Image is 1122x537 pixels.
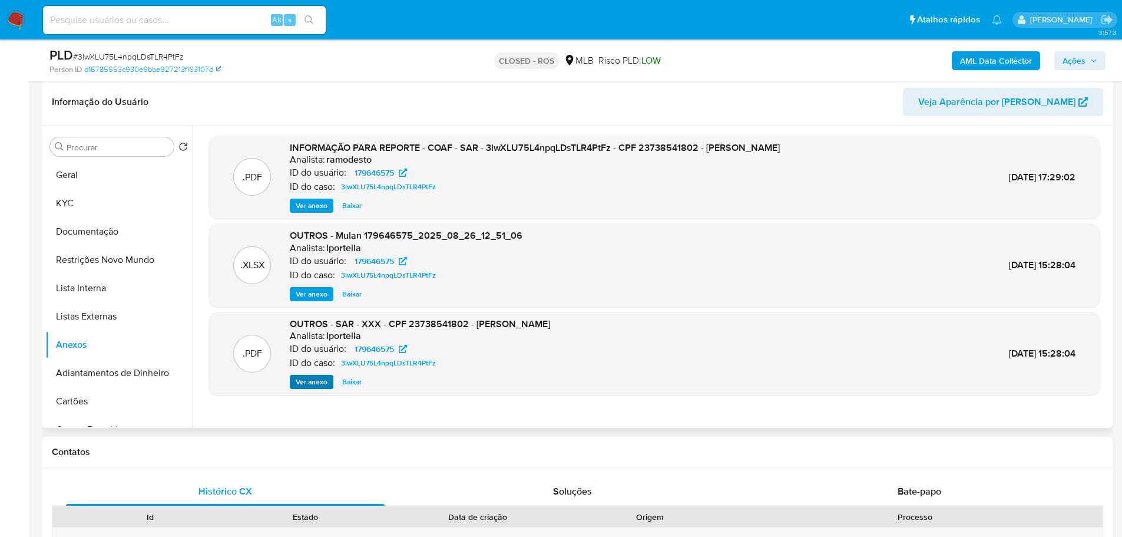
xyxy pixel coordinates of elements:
[290,229,522,242] span: OUTROS - Mulan 179646575_2025_08_26_12_51_06
[73,51,184,62] span: # 3lwXLU75L4npqLDsTLR4PtFz
[564,54,594,67] div: MLB
[326,330,361,342] h6: lportella
[391,511,564,523] div: Data de criação
[55,142,64,151] button: Procurar
[45,302,193,331] button: Listas Externas
[336,180,441,194] a: 3lwXLU75L4npqLDsTLR4PtFz
[240,259,264,272] p: .XLSX
[1009,347,1075,360] span: [DATE] 15:28:04
[84,64,221,75] a: d16785653c930e6bbe927213f163107d
[290,141,780,154] span: INFORMAÇÃO PARA REPORTE - COAF - SAR - 3lwXLU75L4npqLDsTLR4PtFz - CPF 23738541802 - [PERSON_NAME]
[1098,28,1116,37] span: 3.157.3
[581,511,719,523] div: Origem
[272,14,282,25] span: Alt
[290,181,335,193] p: ID do caso:
[296,376,327,388] span: Ver anexo
[336,356,441,370] a: 3lwXLU75L4npqLDsTLR4PtFz
[355,166,394,180] span: 179646575
[49,64,82,75] b: Person ID
[494,52,559,69] p: CLOSED - ROS
[290,199,333,213] button: Ver anexo
[952,51,1040,70] button: AML Data Collector
[736,511,1094,523] div: Processo
[52,446,1103,458] h1: Contatos
[45,189,193,218] button: KYC
[290,317,550,331] span: OUTROS - SAR - XXX - CPF 23738541802 - [PERSON_NAME]
[336,375,368,389] button: Baixar
[341,180,436,194] span: 3lwXLU75L4npqLDsTLR4PtFz
[67,142,169,153] input: Procurar
[347,166,414,180] a: 179646575
[917,14,980,26] span: Atalhos rápidos
[45,274,193,302] button: Lista Interna
[1030,14,1097,25] p: lucas.portella@mercadolivre.com
[236,511,375,523] div: Estado
[45,331,193,359] button: Anexos
[178,142,188,155] button: Retornar ao pedido padrão
[243,347,262,360] p: .PDF
[43,12,326,28] input: Pesquise usuários ou casos...
[553,485,592,498] span: Soluções
[1054,51,1106,70] button: Ações
[297,12,321,28] button: search-icon
[903,88,1103,116] button: Veja Aparência por [PERSON_NAME]
[341,268,436,282] span: 3lwXLU75L4npqLDsTLR4PtFz
[290,343,346,355] p: ID do usuário:
[342,376,362,388] span: Baixar
[290,154,325,166] p: Analista:
[290,242,325,254] p: Analista:
[336,199,368,213] button: Baixar
[45,246,193,274] button: Restrições Novo Mundo
[336,268,441,282] a: 3lwXLU75L4npqLDsTLR4PtFz
[1009,170,1075,184] span: [DATE] 17:29:02
[52,96,148,108] h1: Informação do Usuário
[326,242,361,254] h6: lportella
[288,14,292,25] span: s
[992,15,1002,25] a: Notificações
[45,387,193,416] button: Cartões
[598,54,661,67] span: Risco PLD:
[326,154,372,166] h6: ramodesto
[290,375,333,389] button: Ver anexo
[290,167,346,179] p: ID do usuário:
[336,287,368,301] button: Baixar
[342,200,362,212] span: Baixar
[1063,51,1085,70] span: Ações
[243,171,262,184] p: .PDF
[641,54,661,67] span: LOW
[918,88,1075,116] span: Veja Aparência por [PERSON_NAME]
[81,511,220,523] div: Id
[45,359,193,387] button: Adiantamentos de Dinheiro
[898,485,941,498] span: Bate-papo
[1101,14,1113,26] a: Sair
[198,485,252,498] span: Histórico CX
[49,45,73,64] b: PLD
[296,200,327,212] span: Ver anexo
[290,357,335,369] p: ID do caso:
[290,330,325,342] p: Analista:
[347,254,414,268] a: 179646575
[355,254,394,268] span: 179646575
[296,288,327,300] span: Ver anexo
[342,288,362,300] span: Baixar
[290,269,335,281] p: ID do caso:
[1009,258,1075,272] span: [DATE] 15:28:04
[45,416,193,444] button: Contas Bancárias
[355,342,394,356] span: 179646575
[960,51,1032,70] b: AML Data Collector
[341,356,436,370] span: 3lwXLU75L4npqLDsTLR4PtFz
[290,255,346,267] p: ID do usuário:
[290,287,333,301] button: Ver anexo
[45,218,193,246] button: Documentação
[45,161,193,189] button: Geral
[347,342,414,356] a: 179646575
